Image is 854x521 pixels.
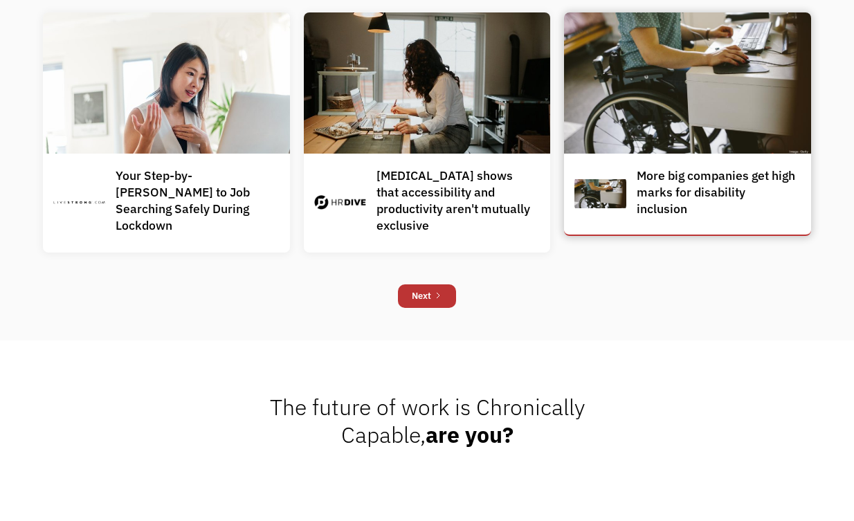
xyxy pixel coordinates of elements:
[412,288,431,304] div: Next
[398,284,456,308] a: Next Page
[304,12,551,252] a: [MEDICAL_DATA] shows that accessibility and productivity aren't mutually exclusive
[116,167,276,234] div: Your Step-by-[PERSON_NAME] to Job Searching Safely During Lockdown
[43,12,290,252] a: Your Step-by-[PERSON_NAME] to Job Searching Safely During Lockdown
[36,277,818,315] div: List
[637,167,797,217] div: More big companies get high marks for disability inclusion
[376,167,537,234] div: [MEDICAL_DATA] shows that accessibility and productivity aren't mutually exclusive
[426,420,514,449] strong: are you?
[564,12,811,235] a: More big companies get high marks for disability inclusion
[270,392,585,449] span: The future of work is Chronically Capable,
